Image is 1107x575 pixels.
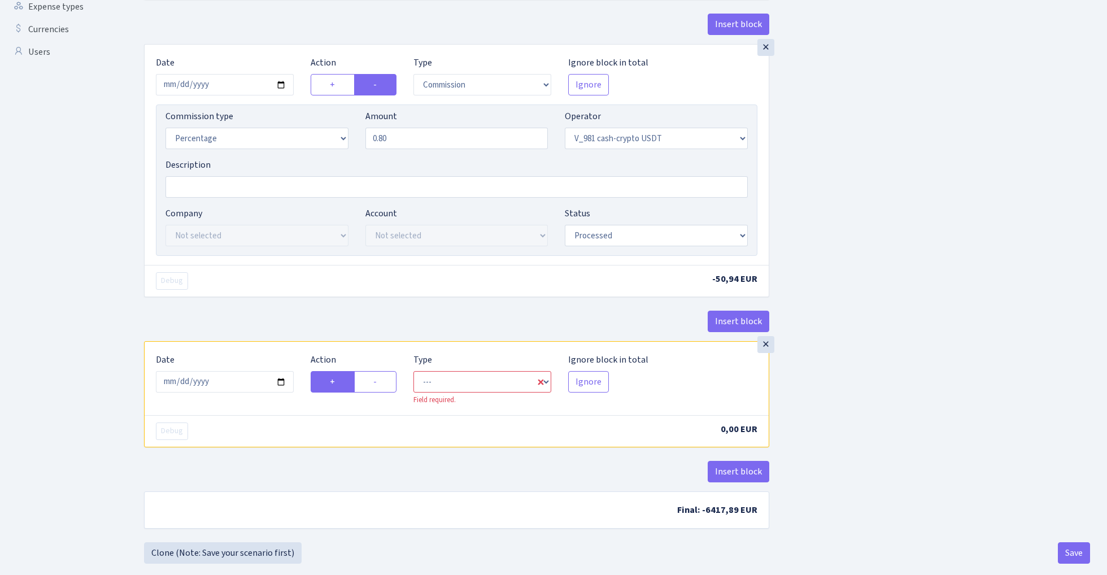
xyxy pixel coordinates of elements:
button: Ignore [568,371,609,393]
label: Action [311,353,336,367]
button: Insert block [708,14,769,35]
button: Save [1058,542,1090,564]
span: Final: -6417,89 EUR [677,504,757,516]
button: Debug [156,272,188,290]
label: - [354,74,396,95]
label: Commission type [165,110,233,123]
div: × [757,336,774,353]
label: Status [565,207,590,220]
span: 0,00 EUR [721,423,757,435]
label: Operator [565,110,601,123]
label: + [311,74,355,95]
span: -50,94 EUR [712,273,757,285]
label: Date [156,353,175,367]
button: Ignore [568,74,609,95]
label: Ignore block in total [568,353,648,367]
label: Type [413,56,432,69]
label: Account [365,207,397,220]
div: Field required. [413,395,551,406]
button: Debug [156,422,188,440]
label: Ignore block in total [568,56,648,69]
a: Users [6,41,119,63]
label: Company [165,207,202,220]
label: + [311,371,355,393]
button: Insert block [708,311,769,332]
label: Description [165,158,211,172]
label: - [354,371,396,393]
label: Amount [365,110,397,123]
label: Date [156,56,175,69]
label: Action [311,56,336,69]
div: × [757,39,774,56]
a: Clone (Note: Save your scenario first) [144,542,302,564]
label: Type [413,353,432,367]
a: Currencies [6,18,119,41]
button: Insert block [708,461,769,482]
